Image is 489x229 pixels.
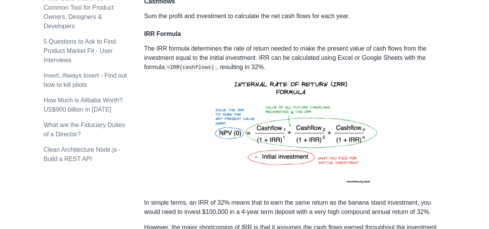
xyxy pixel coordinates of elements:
[44,122,125,137] a: What are the Fiduciary Duties of a Director?
[144,44,446,192] p: The IRR formula determines the rate of return needed to make the present value of cash flows from...
[44,146,121,162] a: Clean Architecture Node.js - Build a REST API
[144,30,446,38] h4: IRR Formula
[204,72,386,192] img: internal rate return formula
[44,97,123,113] a: How Much is Alibaba Worth? US$900 billion in [DATE]
[144,12,446,21] p: Sum the profit and investment to calculate the net cash flows for each year.
[44,38,116,63] a: 5 Questions to Ask to Find Product Market Fit - User Interviews
[144,198,446,217] p: In simple terms, an IRR of 32% means that to earn the same return as the banana stand investment,...
[165,64,216,71] code: =IRR(cashflows)
[44,72,127,88] a: Invert, Always Invert - Find out how to kill pilots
